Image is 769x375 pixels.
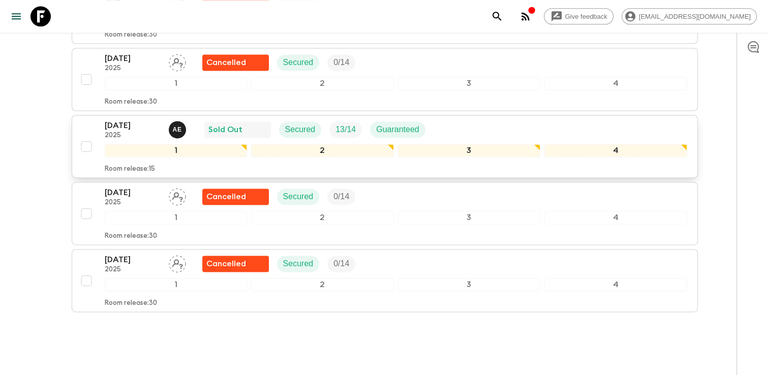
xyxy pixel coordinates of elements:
[105,132,161,140] p: 2025
[633,13,756,20] span: [EMAIL_ADDRESS][DOMAIN_NAME]
[105,232,157,240] p: Room release: 30
[206,191,246,203] p: Cancelled
[333,191,349,203] p: 0 / 14
[173,126,182,134] p: A E
[544,211,687,224] div: 4
[202,256,269,272] div: Flash Pack cancellation
[376,123,419,136] p: Guaranteed
[169,191,186,199] span: Assign pack leader
[105,211,248,224] div: 1
[398,77,541,90] div: 3
[169,121,188,138] button: AE
[105,52,161,65] p: [DATE]
[277,54,320,71] div: Secured
[105,65,161,73] p: 2025
[105,119,161,132] p: [DATE]
[398,144,541,157] div: 3
[105,266,161,274] p: 2025
[333,56,349,69] p: 0 / 14
[560,13,613,20] span: Give feedback
[487,6,507,26] button: search adventures
[206,258,246,270] p: Cancelled
[105,254,161,266] p: [DATE]
[279,121,322,138] div: Secured
[327,189,355,205] div: Trip Fill
[398,278,541,291] div: 3
[335,123,356,136] p: 13 / 14
[72,249,698,312] button: [DATE]2025Assign pack leaderFlash Pack cancellationSecuredTrip Fill1234Room release:30
[202,54,269,71] div: Flash Pack cancellation
[105,299,157,307] p: Room release: 30
[105,144,248,157] div: 1
[327,54,355,71] div: Trip Fill
[283,56,314,69] p: Secured
[105,98,157,106] p: Room release: 30
[277,189,320,205] div: Secured
[169,258,186,266] span: Assign pack leader
[206,56,246,69] p: Cancelled
[169,57,186,65] span: Assign pack leader
[398,211,541,224] div: 3
[105,31,157,39] p: Room release: 30
[251,278,394,291] div: 2
[208,123,242,136] p: Sold Out
[283,191,314,203] p: Secured
[105,77,248,90] div: 1
[544,144,687,157] div: 4
[622,8,757,24] div: [EMAIL_ADDRESS][DOMAIN_NAME]
[105,278,248,291] div: 1
[72,115,698,178] button: [DATE]2025Alp Edward WatmoughSold OutSecuredTrip FillGuaranteed1234Room release:15
[105,199,161,207] p: 2025
[544,77,687,90] div: 4
[105,165,155,173] p: Room release: 15
[6,6,26,26] button: menu
[105,186,161,199] p: [DATE]
[544,8,613,24] a: Give feedback
[277,256,320,272] div: Secured
[251,77,394,90] div: 2
[283,258,314,270] p: Secured
[251,211,394,224] div: 2
[72,48,698,111] button: [DATE]2025Assign pack leaderFlash Pack cancellationSecuredTrip Fill1234Room release:30
[327,256,355,272] div: Trip Fill
[544,278,687,291] div: 4
[169,124,188,132] span: Alp Edward Watmough
[333,258,349,270] p: 0 / 14
[329,121,362,138] div: Trip Fill
[72,182,698,245] button: [DATE]2025Assign pack leaderFlash Pack cancellationSecuredTrip Fill1234Room release:30
[251,144,394,157] div: 2
[202,189,269,205] div: Flash Pack cancellation
[285,123,316,136] p: Secured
